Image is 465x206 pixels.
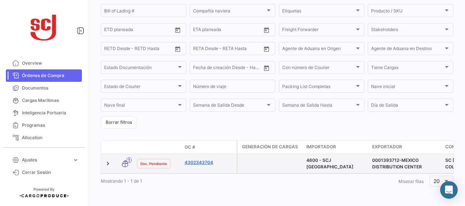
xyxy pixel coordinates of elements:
a: Documentos [6,82,82,94]
span: Estado Documentación [104,66,177,71]
a: Overview [6,57,82,69]
input: Desde [104,28,117,33]
span: Ajustes [22,157,69,163]
datatable-header-cell: OC # [182,141,237,153]
div: Abrir Intercom Messenger [440,181,458,199]
span: Con número de Courier [282,66,355,71]
span: Exportador [372,144,402,150]
span: Inteligencia Portuaria [22,110,79,116]
span: Agente de Aduana en Origen [282,47,355,52]
datatable-header-cell: Importador [303,141,369,154]
span: 0001393712-MEXICO DISTRIBUTION CENTER [372,157,422,169]
span: Packing List Completas [282,85,355,90]
span: Mostrar filas [398,179,424,184]
span: Documentos [22,85,79,91]
span: Generación de cargas [242,144,298,150]
span: Estado de Courier [104,85,177,90]
span: Mostrando 1 - 1 de 1 [101,178,142,184]
span: 20 [434,178,440,184]
a: Órdenes de Compra [6,69,82,82]
a: Inteligencia Portuaria [6,107,82,119]
span: Freight Forwarder [282,28,355,33]
span: Programas [22,122,79,129]
a: Allocation [6,131,82,144]
a: Programas [6,119,82,131]
span: Tiene Cargas [371,66,443,71]
input: Desde [104,47,117,52]
input: Hasta [211,47,244,52]
span: Compañía naviera [193,9,265,14]
a: Cargas Marítimas [6,94,82,107]
button: Open calendar [172,24,183,35]
span: Semana de Salida Hasta [282,104,355,109]
span: Overview [22,60,79,66]
button: Open calendar [172,43,183,54]
span: Stakeholders [371,28,443,33]
input: Hasta [122,28,155,33]
span: Nave inicial [371,85,443,90]
span: 4600 - SCJ Colombia [306,157,354,169]
button: Open calendar [261,24,272,35]
datatable-header-cell: Estado Doc. [134,144,182,150]
button: Borrar filtros [101,117,137,129]
span: Nave final [104,104,177,109]
span: OC # [185,144,195,150]
datatable-header-cell: Generación de cargas [238,141,303,154]
span: expand_more [72,157,79,163]
span: Cerrar Sesión [22,169,79,176]
input: Hasta [122,47,155,52]
span: 1 [126,157,132,163]
img: scj_logo1.svg [26,9,62,45]
span: Etiquetas [282,9,355,14]
span: Cargas Marítimas [22,97,79,104]
input: Desde [193,47,206,52]
input: Desde [193,28,206,33]
span: Órdenes de Compra [22,72,79,79]
button: Open calendar [261,43,272,54]
a: Courier [6,144,82,156]
span: Día de Salida [371,104,443,109]
a: Expand/Collapse Row [104,160,111,167]
input: Hasta [211,28,244,33]
datatable-header-cell: Modo de Transporte [116,144,134,150]
button: Open calendar [261,62,272,73]
span: Semana de Salida Desde [193,104,265,109]
a: 4302343704 [185,159,234,166]
input: Hasta [211,66,244,71]
input: Desde [193,66,206,71]
span: Allocation [22,134,79,141]
span: Importador [306,144,336,150]
span: Producto / SKU [371,9,443,14]
span: Agente de Aduana en Destino [371,47,443,52]
datatable-header-cell: Exportador [369,141,442,154]
span: Doc. Pendiente [140,161,167,167]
